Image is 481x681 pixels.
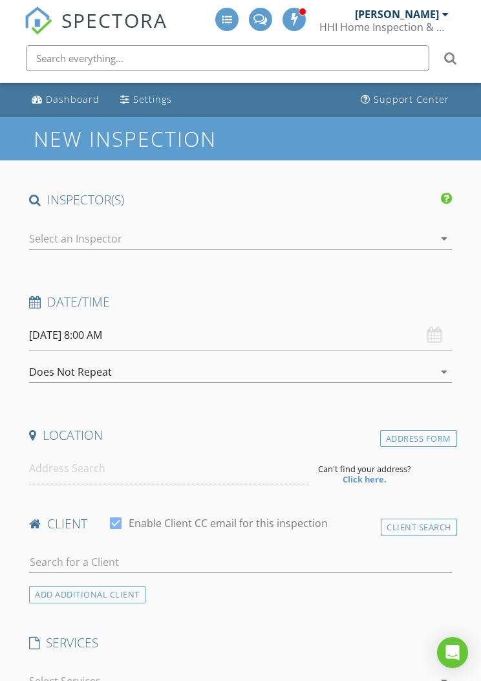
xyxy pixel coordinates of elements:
span: Can't find your address? [318,464,411,474]
input: Search everything... [26,45,429,71]
strong: Click here. [343,473,387,485]
a: Dashboard [27,88,105,112]
div: Client Search [381,519,457,536]
div: [PERSON_NAME] [355,8,439,21]
a: Settings [115,88,177,112]
img: The Best Home Inspection Software - Spectora [24,6,52,35]
div: Open Intercom Messenger [437,637,468,668]
i: arrow_drop_down [436,364,452,380]
input: Address Search [29,453,307,484]
div: HHI Home Inspection & Pest Control [319,21,449,34]
span: SPECTORA [61,6,167,34]
div: Settings [133,93,172,105]
div: Address Form [380,430,457,448]
div: Does Not Repeat [29,366,112,378]
a: SPECTORA [24,17,167,45]
label: Enable Client CC email for this inspection [129,517,328,530]
h4: SERVICES [29,634,452,651]
input: Select date [29,319,452,351]
a: Support Center [356,88,454,112]
h4: Date/Time [29,294,452,310]
input: Search for a Client [29,552,452,573]
h4: Location [29,427,452,444]
div: Support Center [374,93,449,105]
div: ADD ADDITIONAL client [29,586,145,603]
div: Dashboard [46,93,100,105]
i: arrow_drop_down [436,231,452,246]
h4: INSPECTOR(S) [29,191,452,208]
h1: New Inspection [34,127,320,150]
h4: client [29,515,452,532]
